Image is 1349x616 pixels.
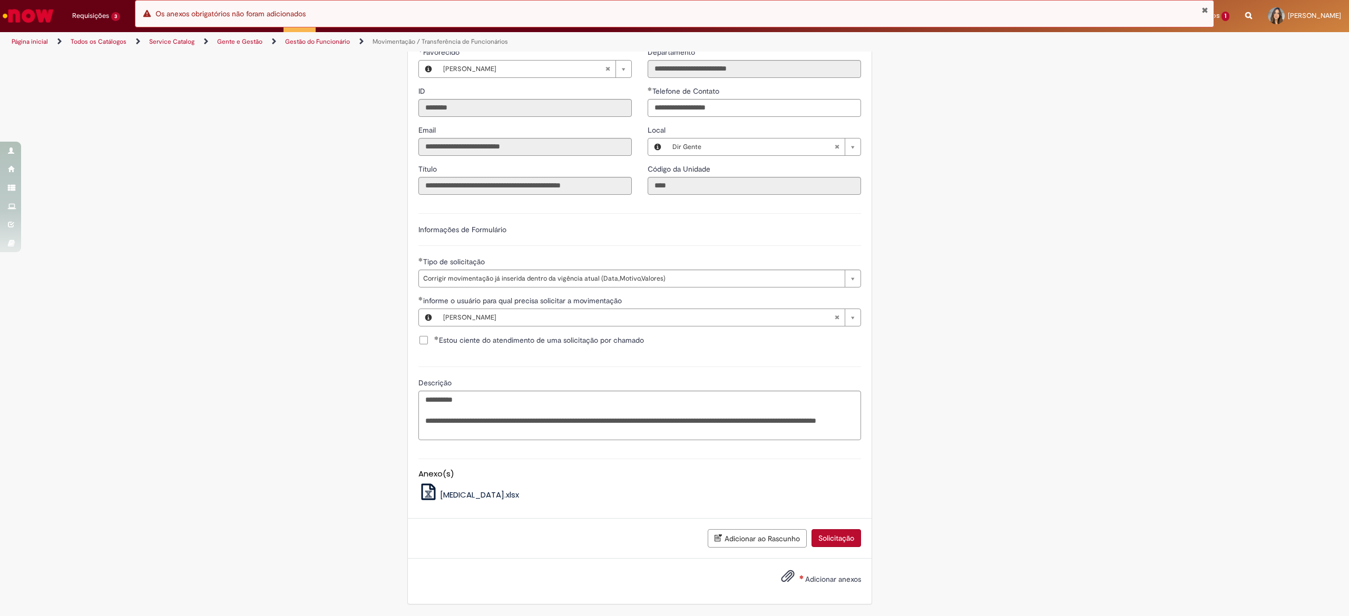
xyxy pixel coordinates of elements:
[648,99,861,117] input: Telefone de Contato
[708,529,807,548] button: Adicionar ao Rascunho
[443,61,605,77] span: [PERSON_NAME]
[418,48,423,52] span: Obrigatório Preenchido
[373,37,508,46] a: Movimentação / Transferência de Funcionários
[812,529,861,547] button: Solicitação
[648,177,861,195] input: Código da Unidade
[648,164,712,174] label: Somente leitura - Código da Unidade
[438,309,861,326] a: [PERSON_NAME]Limpar campo informe o usuário para qual precisa solicitar a movimentação
[418,164,439,174] label: Somente leitura - Título
[71,37,126,46] a: Todos os Catálogos
[418,296,423,301] span: Obrigatório Preenchido
[12,37,48,46] a: Página inicial
[1,5,55,26] img: ServiceNow
[600,61,615,77] abbr: Limpar campo Favorecido
[418,378,454,388] span: Descrição
[438,61,631,77] a: [PERSON_NAME]Limpar campo Favorecido
[1201,6,1208,14] button: Fechar Notificação
[423,257,487,266] span: Tipo de solicitação
[423,296,624,305] span: Necessários - informe o usuário para qual precisa solicitar a movimentação
[648,138,667,155] button: Local, Visualizar este registro Dir Gente
[434,335,644,345] span: Estou ciente do atendimento de uma solicitação por chamado
[1221,12,1229,21] span: 1
[418,177,632,195] input: Título
[418,225,506,234] label: Informações de Formulário
[667,138,861,155] a: Dir GenteLimpar campo Local
[418,125,438,135] label: Somente leitura - Email
[1288,11,1341,20] span: [PERSON_NAME]
[648,125,668,135] span: Local
[419,309,438,326] button: informe o usuário para qual precisa solicitar a movimentação, Visualizar este registro Ana Beatri...
[418,257,423,262] span: Obrigatório Preenchido
[423,270,839,287] span: Corrigir movimentação já inserida dentro da vigência atual (Data,Motivo,Valores)
[111,12,120,21] span: 3
[149,37,194,46] a: Service Catalog
[72,11,109,21] span: Requisições
[672,138,834,155] span: Dir Gente
[440,489,519,500] span: [MEDICAL_DATA].xlsx
[8,32,892,52] ul: Trilhas de página
[443,309,834,326] span: [PERSON_NAME]
[652,86,721,96] span: Telefone de Contato
[648,60,861,78] input: Departamento
[155,9,306,18] span: Os anexos obrigatórios não foram adicionados
[829,138,845,155] abbr: Limpar campo Local
[829,309,845,326] abbr: Limpar campo informe o usuário para qual precisa solicitar a movimentação
[418,138,632,156] input: Email
[778,567,797,591] button: Adicionar anexos
[418,86,427,96] label: Somente leitura - ID
[418,99,632,117] input: ID
[418,470,861,479] h5: Anexo(s)
[423,47,462,57] span: Necessários - Favorecido
[285,37,350,46] a: Gestão do Funcionário
[418,391,861,441] textarea: Descrição
[648,87,652,91] span: Obrigatório Preenchido
[648,47,697,57] label: Somente leitura - Departamento
[805,574,861,584] span: Adicionar anexos
[418,489,520,500] a: [MEDICAL_DATA].xlsx
[419,61,438,77] button: Favorecido, Visualizar este registro Cynthia Martins De Melo Silva
[434,336,439,340] span: Obrigatório Preenchido
[217,37,262,46] a: Gente e Gestão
